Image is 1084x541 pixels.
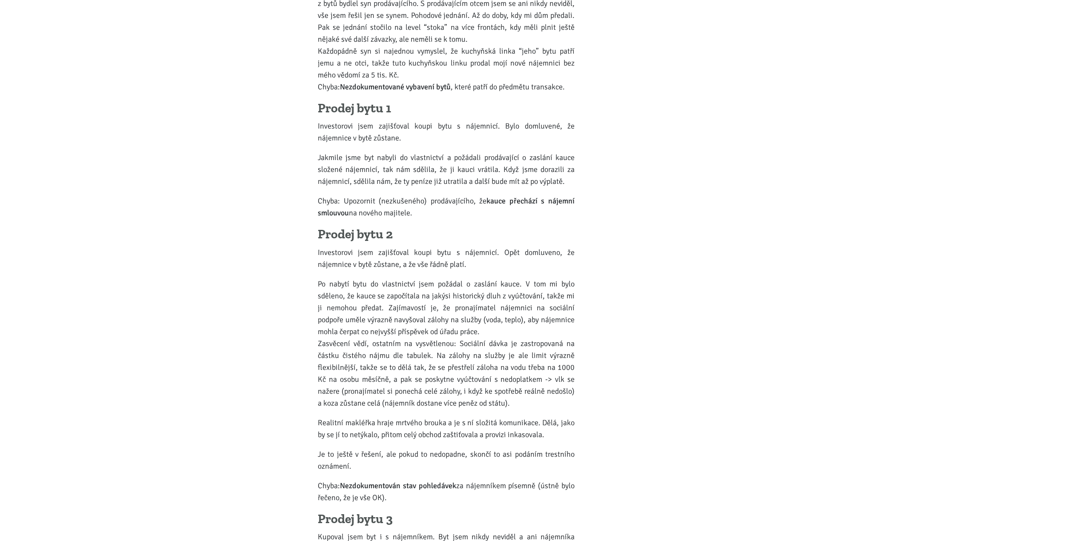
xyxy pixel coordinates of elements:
p: Chyba: za nájemníkem písemně (ústně bylo řečeno, že je vše OK). [318,480,575,504]
strong: Nezdokumentované vybavení bytů [340,82,451,92]
strong: Nezdokumentován stav pohledávek [340,481,456,490]
p: Je to ještě v řešení, ale pokud to nedopadne, skončí to asi podáním trestního oznámení. [318,448,575,472]
p: Po nabytí bytu do vlastnictví jsem požádal o zaslání kauce. V tom mi bylo sděleno, že kauce se za... [318,278,575,409]
h4: Prodej bytu 2 [318,226,575,243]
p: Investorovi jsem zajišťoval koupi bytu s nájemnicí. Opět domluveno, že nájemnice v bytě zůstane, ... [318,246,575,270]
p: Realitní makléřka hraje mrtvého brouka a je s ní složitá komunikace. Dělá, jako by se jí to netýk... [318,417,575,441]
h4: Prodej bytu 1 [318,100,575,117]
p: Jakmile jsme byt nabyli do vlastnictví a požádali prodávající o zaslání kauce složené nájemnicí, ... [318,152,575,187]
p: Chyba: Upozornit (nezkušeného) prodávajícího, že na nového majitele. [318,195,575,219]
p: Investorovi jsem zajišťoval koupi bytu s nájemnicí. Bylo domluvené, že nájemnice v bytě zůstane. [318,120,575,144]
h4: Prodej bytu 3 [318,511,575,527]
